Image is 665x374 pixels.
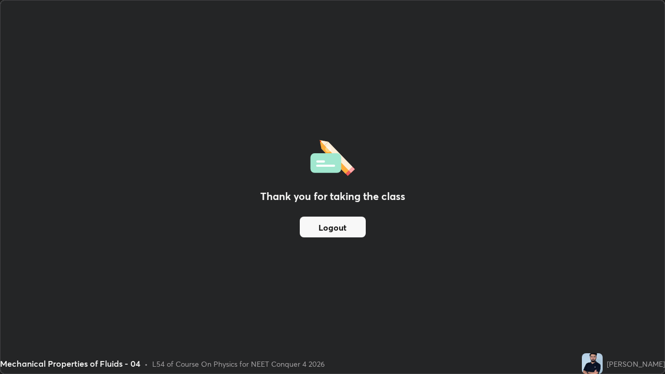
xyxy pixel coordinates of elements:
[152,358,325,369] div: L54 of Course On Physics for NEET Conquer 4 2026
[144,358,148,369] div: •
[310,137,355,176] img: offlineFeedback.1438e8b3.svg
[607,358,665,369] div: [PERSON_NAME]
[260,189,405,204] h2: Thank you for taking the class
[300,217,366,237] button: Logout
[582,353,603,374] img: ef2b50091f9441e5b7725b7ba0742755.jpg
